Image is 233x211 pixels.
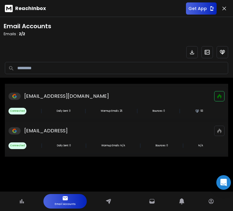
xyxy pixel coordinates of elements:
[195,109,203,113] div: 93
[55,201,76,207] p: Email Accounts
[8,142,26,149] span: Connected
[85,107,86,115] span: |
[186,2,217,15] button: Get App
[182,142,184,149] span: |
[57,109,70,113] div: 0
[19,31,25,36] span: 2 / 2
[164,109,165,113] p: 0
[8,108,26,114] span: Connected
[216,175,231,190] div: Open Intercom Messenger
[24,93,109,100] p: [EMAIL_ADDRESS][DOMAIN_NAME]
[4,22,51,30] h1: Email Accounts
[156,144,165,148] p: Bounces
[57,144,68,148] p: Daily Sent
[101,144,119,148] p: Warmup Emails
[137,107,138,115] span: |
[153,109,162,113] p: Bounces
[140,142,141,149] span: |
[4,32,51,36] p: Emails :
[101,109,119,113] p: Warmup Emails
[41,107,42,115] span: |
[198,144,203,148] p: N/A
[57,144,71,148] div: 0
[167,144,168,148] p: 0
[101,144,125,148] div: N/A
[15,5,46,12] p: ReachInbox
[57,109,68,113] p: Daily Sent
[85,142,87,149] span: |
[24,127,68,134] p: [EMAIL_ADDRESS]
[41,142,42,149] span: |
[179,107,181,115] span: |
[101,109,122,113] div: 26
